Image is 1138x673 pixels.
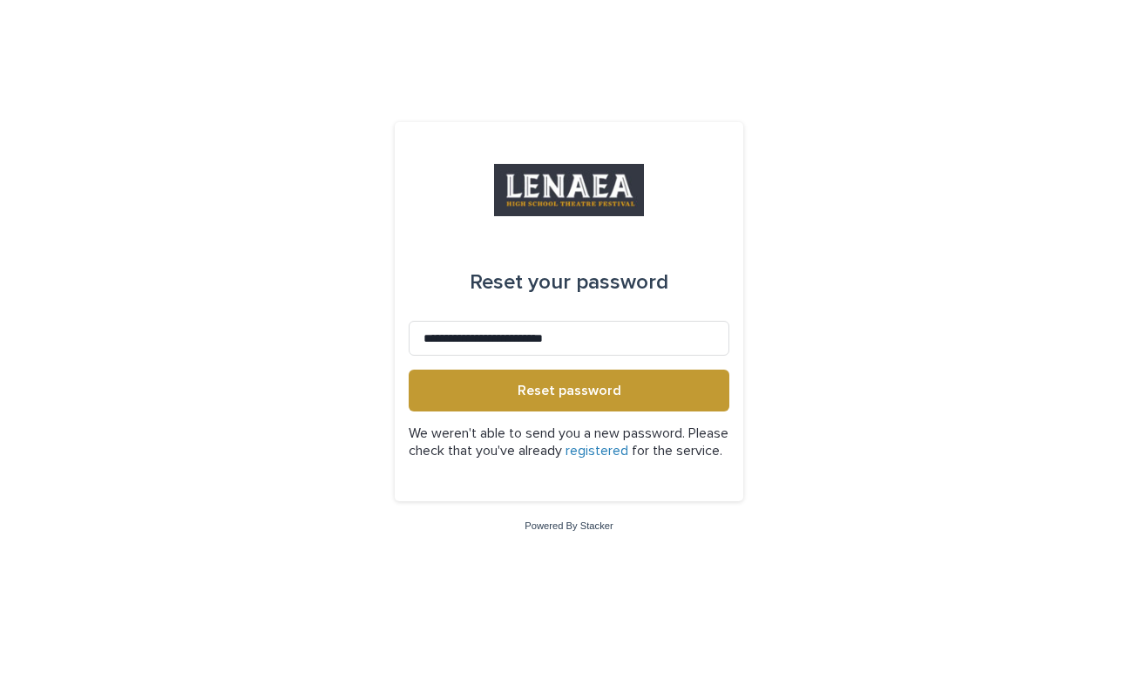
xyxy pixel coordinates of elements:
[409,370,729,411] button: Reset password
[494,164,644,216] img: 3TRreipReCSEaaZc33pQ
[518,384,621,398] span: Reset password
[470,258,668,307] div: Reset your password
[566,444,628,458] a: registered
[409,425,729,459] p: We weren't able to send you a new password. Please check that you've already for the service.
[525,520,613,531] a: Powered By Stacker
